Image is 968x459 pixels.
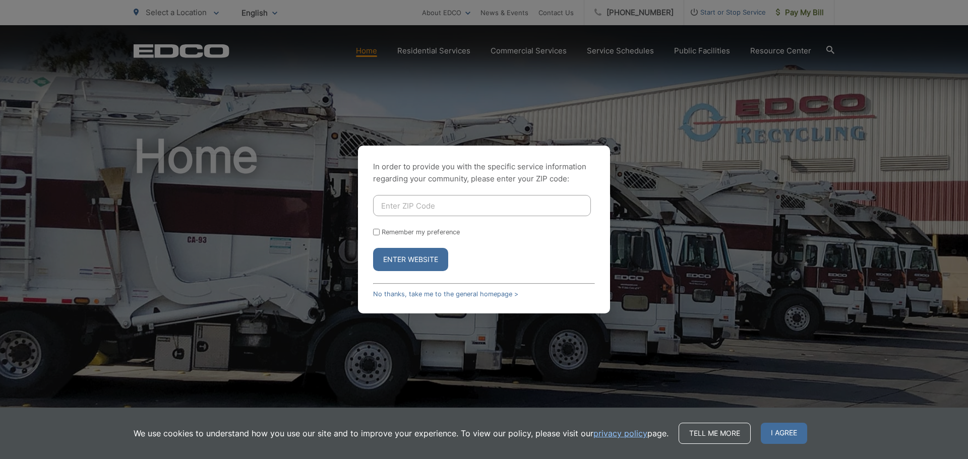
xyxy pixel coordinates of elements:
[761,423,807,444] span: I agree
[373,248,448,271] button: Enter Website
[134,427,669,439] p: We use cookies to understand how you use our site and to improve your experience. To view our pol...
[679,423,751,444] a: Tell me more
[382,228,460,236] label: Remember my preference
[373,290,518,298] a: No thanks, take me to the general homepage >
[593,427,647,439] a: privacy policy
[373,161,595,185] p: In order to provide you with the specific service information regarding your community, please en...
[373,195,591,216] input: Enter ZIP Code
